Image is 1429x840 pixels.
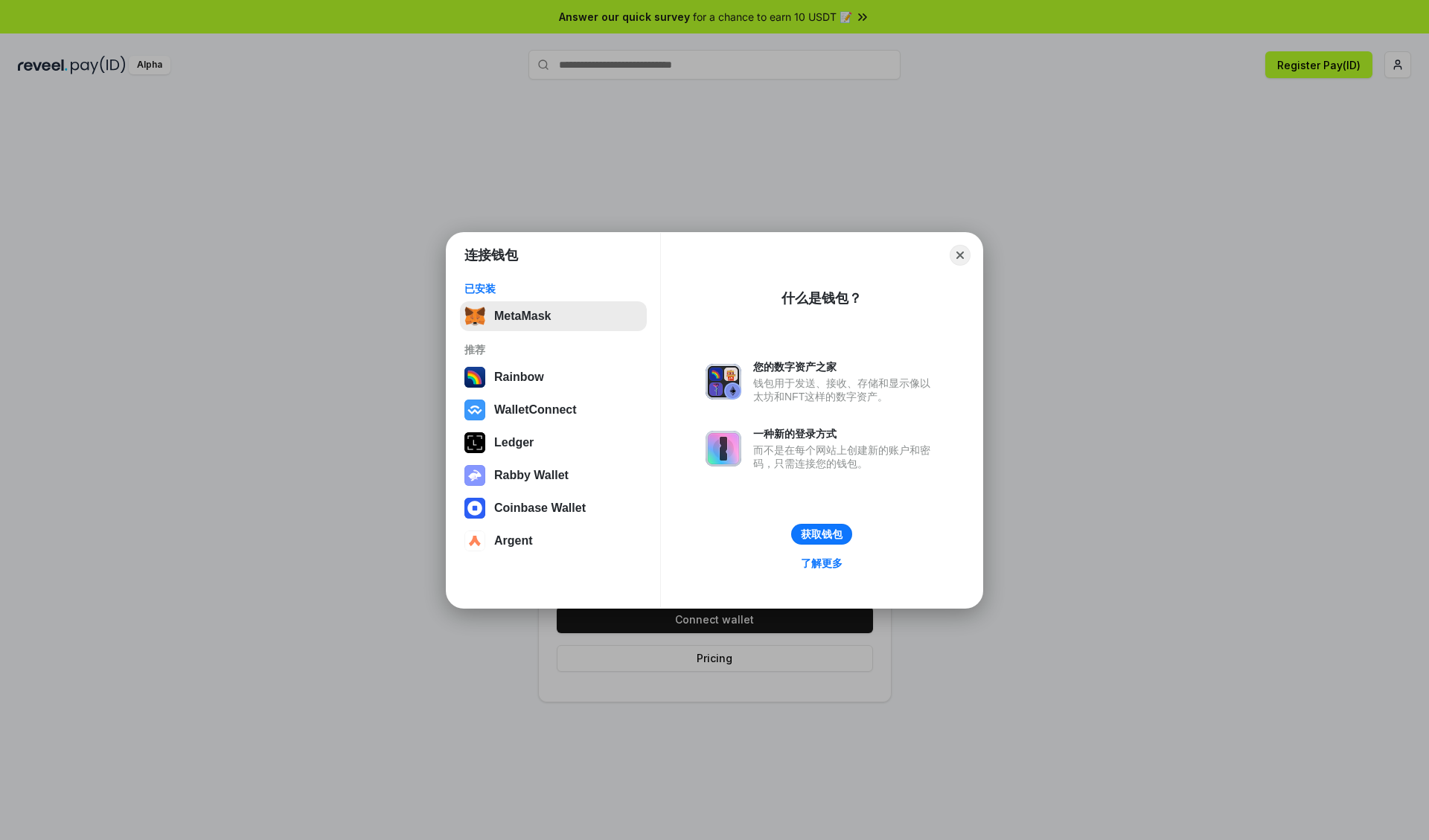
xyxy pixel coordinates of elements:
[460,428,647,458] button: Ledger
[791,524,852,545] button: 获取钱包
[464,498,485,519] img: svg+xml,%3Csvg%20width%3D%2228%22%20height%3D%2228%22%20viewBox%3D%220%200%2028%2028%22%20fill%3D...
[460,526,647,556] button: Argent
[464,343,642,356] div: 推荐
[494,436,534,449] div: Ledger
[464,465,485,486] img: svg+xml,%3Csvg%20xmlns%3D%22http%3A%2F%2Fwww.w3.org%2F2000%2Fsvg%22%20fill%3D%22none%22%20viewBox...
[494,501,586,515] div: Coinbase Wallet
[494,403,577,417] div: WalletConnect
[781,289,862,307] div: 什么是钱包？
[460,301,647,331] button: MetaMask
[801,528,843,541] div: 获取钱包
[460,493,647,523] button: Coinbase Wallet
[950,245,971,266] button: Close
[464,367,485,388] img: svg+xml,%3Csvg%20width%3D%22120%22%20height%3D%22120%22%20viewBox%3D%220%200%20120%20120%22%20fil...
[753,360,938,373] div: 您的数字资产之家
[494,310,551,323] div: MetaMask
[801,557,843,570] div: 了解更多
[464,432,485,453] img: svg+xml,%3Csvg%20xmlns%3D%22http%3A%2F%2Fwww.w3.org%2F2000%2Fsvg%22%20width%3D%2228%22%20height%3...
[494,534,533,548] div: Argent
[753,376,938,403] div: 钱包用于发送、接收、存储和显示像以太坊和NFT这样的数字资产。
[464,530,485,551] img: svg+xml,%3Csvg%20width%3D%2228%22%20height%3D%2228%22%20viewBox%3D%220%200%2028%2028%22%20fill%3D...
[460,395,647,425] button: WalletConnect
[494,371,544,384] div: Rainbow
[464,306,485,327] img: svg+xml,%3Csvg%20fill%3D%22none%22%20height%3D%2233%22%20viewBox%3D%220%200%2035%2033%22%20width%...
[460,461,647,490] button: Rabby Wallet
[753,427,938,440] div: 一种新的登录方式
[753,443,938,470] div: 而不是在每个网站上创建新的账户和密码，只需连接您的钱包。
[460,362,647,392] button: Rainbow
[792,554,851,573] a: 了解更多
[464,400,485,420] img: svg+xml,%3Csvg%20width%3D%2228%22%20height%3D%2228%22%20viewBox%3D%220%200%2028%2028%22%20fill%3D...
[706,364,741,400] img: svg+xml,%3Csvg%20xmlns%3D%22http%3A%2F%2Fwww.w3.org%2F2000%2Fsvg%22%20fill%3D%22none%22%20viewBox...
[464,282,642,295] div: 已安装
[464,246,518,264] h1: 连接钱包
[706,431,741,467] img: svg+xml,%3Csvg%20xmlns%3D%22http%3A%2F%2Fwww.w3.org%2F2000%2Fsvg%22%20fill%3D%22none%22%20viewBox...
[494,469,569,482] div: Rabby Wallet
